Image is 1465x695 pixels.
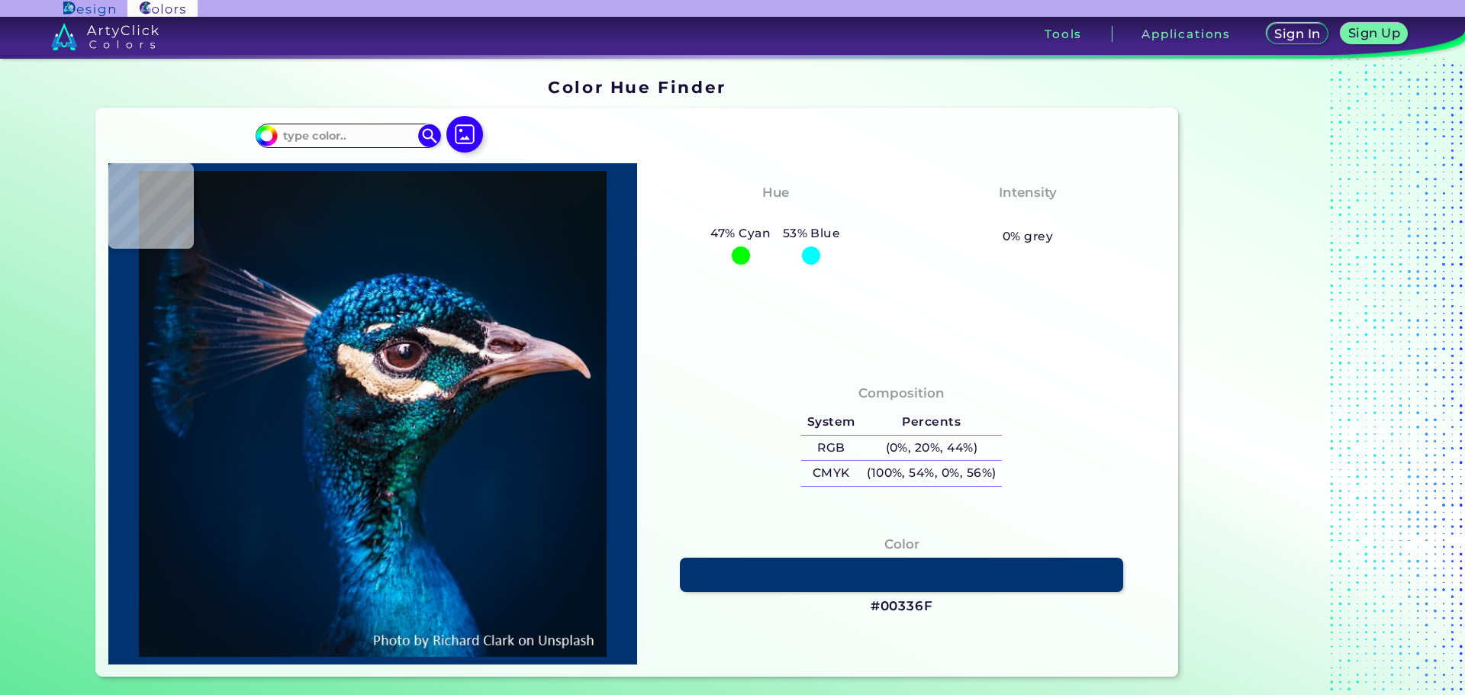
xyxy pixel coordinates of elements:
img: logo_artyclick_colors_white.svg [51,23,159,50]
h3: Cyan-Blue [732,206,819,224]
h4: Color [884,533,919,555]
h5: 0% grey [1003,227,1053,246]
img: icon picture [446,116,483,153]
h4: Composition [858,382,945,404]
a: Sign In [1269,24,1325,43]
a: Sign Up [1344,24,1405,43]
h5: Sign Up [1351,27,1398,39]
h3: Tools [1045,28,1082,40]
h5: (0%, 20%, 44%) [861,436,1002,461]
h1: Color Hue Finder [548,76,726,98]
img: img_pavlin.jpg [116,171,629,657]
h5: Sign In [1277,28,1318,40]
input: type color.. [277,125,419,146]
h3: Applications [1141,28,1231,40]
h5: (100%, 54%, 0%, 56%) [861,461,1002,486]
iframe: Advertisement [1184,72,1375,683]
img: icon search [418,124,441,147]
h4: Intensity [999,182,1057,204]
h4: Hue [762,182,789,204]
h5: System [801,410,861,435]
h3: Vibrant [995,206,1061,224]
h5: CMYK [801,461,861,486]
h5: 47% Cyan [705,224,777,243]
h5: Percents [861,410,1002,435]
h3: #00336F [871,597,933,616]
img: ArtyClick Design logo [63,2,114,16]
h5: RGB [801,436,861,461]
h5: 53% Blue [777,224,846,243]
